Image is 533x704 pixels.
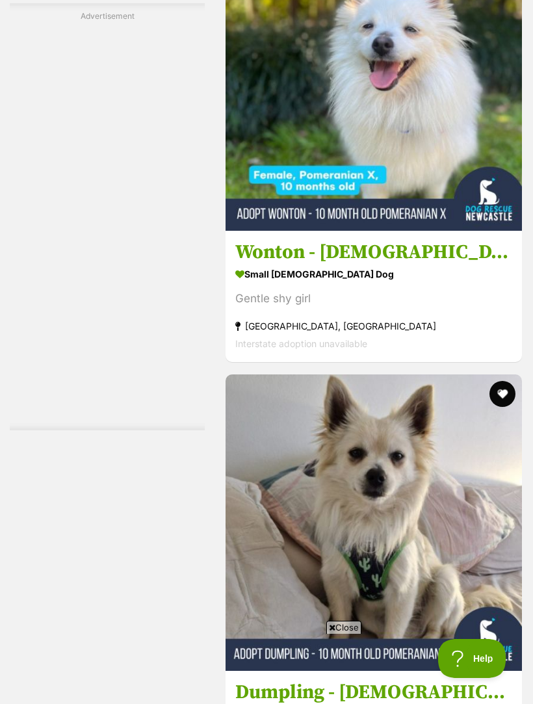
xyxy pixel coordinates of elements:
strong: [GEOGRAPHIC_DATA], [GEOGRAPHIC_DATA] [235,317,512,335]
strong: small [DEMOGRAPHIC_DATA] Dog [235,265,512,283]
div: Advertisement [10,3,205,430]
iframe: Advertisement [55,27,159,417]
span: Close [326,621,361,634]
span: Interstate adoption unavailable [235,338,367,349]
a: Wonton - [DEMOGRAPHIC_DATA] Pomeranian X Spitz small [DEMOGRAPHIC_DATA] Dog Gentle shy girl [GEOG... [226,230,522,362]
img: Dumpling - 10 Month Old Pomeranian X Spitz - Pomeranian x Japanese Spitz Dog [226,374,522,671]
h3: Wonton - [DEMOGRAPHIC_DATA] Pomeranian X Spitz [235,240,512,265]
iframe: Help Scout Beacon - Open [438,639,507,678]
div: Gentle shy girl [235,290,512,307]
button: favourite [489,381,515,407]
iframe: Advertisement [30,639,503,697]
